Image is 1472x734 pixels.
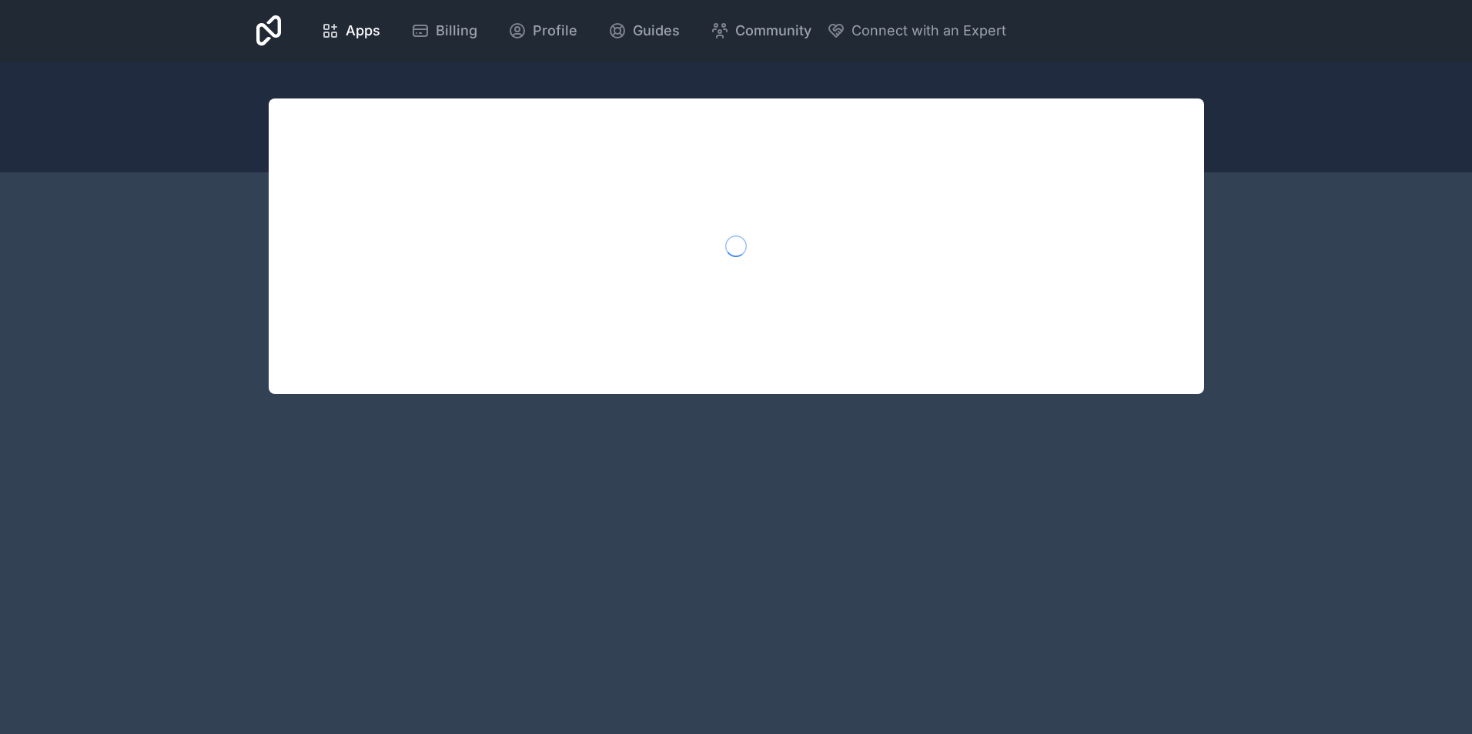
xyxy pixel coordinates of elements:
a: Profile [496,14,590,48]
span: Billing [436,20,477,42]
span: Community [735,20,811,42]
span: Guides [633,20,680,42]
span: Profile [533,20,577,42]
button: Connect with an Expert [827,20,1006,42]
a: Billing [399,14,490,48]
span: Apps [346,20,380,42]
a: Guides [596,14,692,48]
a: Apps [309,14,393,48]
span: Connect with an Expert [851,20,1006,42]
a: Community [698,14,824,48]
